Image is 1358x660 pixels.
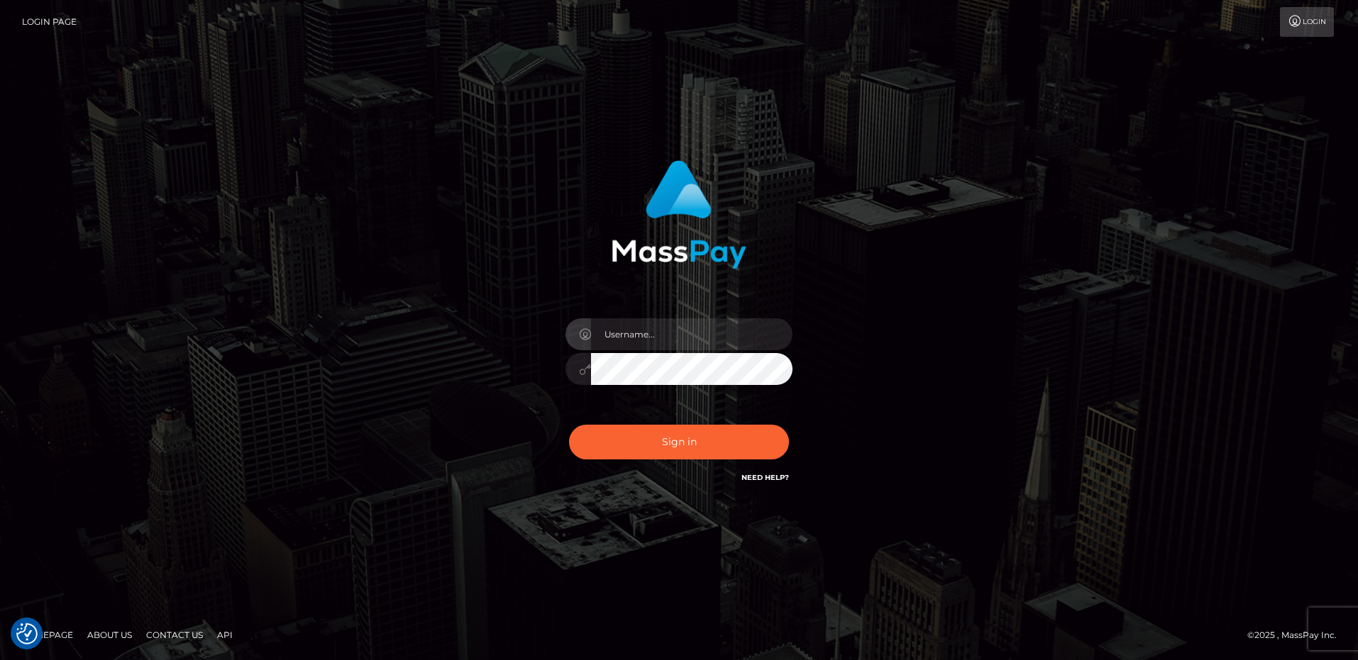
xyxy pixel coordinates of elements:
[16,624,79,646] a: Homepage
[741,473,789,482] a: Need Help?
[140,624,209,646] a: Contact Us
[16,623,38,644] img: Revisit consent button
[1247,627,1347,643] div: © 2025 , MassPay Inc.
[16,623,38,644] button: Consent Preferences
[82,624,138,646] a: About Us
[1280,7,1334,37] a: Login
[569,425,789,459] button: Sign in
[612,160,746,269] img: MassPay Login
[211,624,238,646] a: API
[591,318,793,350] input: Username...
[22,7,77,37] a: Login Page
